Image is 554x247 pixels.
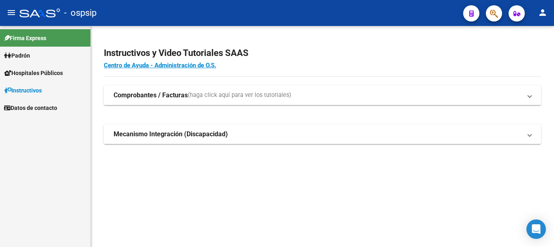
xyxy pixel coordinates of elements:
[6,8,16,17] mat-icon: menu
[4,34,46,43] span: Firma Express
[538,8,548,17] mat-icon: person
[4,103,57,112] span: Datos de contacto
[104,125,541,144] mat-expansion-panel-header: Mecanismo Integración (Discapacidad)
[4,69,63,77] span: Hospitales Públicos
[526,219,546,239] div: Open Intercom Messenger
[188,91,291,100] span: (haga click aquí para ver los tutoriales)
[4,86,42,95] span: Instructivos
[114,130,228,139] strong: Mecanismo Integración (Discapacidad)
[64,4,97,22] span: - ospsip
[114,91,188,100] strong: Comprobantes / Facturas
[4,51,30,60] span: Padrón
[104,62,216,69] a: Centro de Ayuda - Administración de O.S.
[104,45,541,61] h2: Instructivos y Video Tutoriales SAAS
[104,86,541,105] mat-expansion-panel-header: Comprobantes / Facturas(haga click aquí para ver los tutoriales)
